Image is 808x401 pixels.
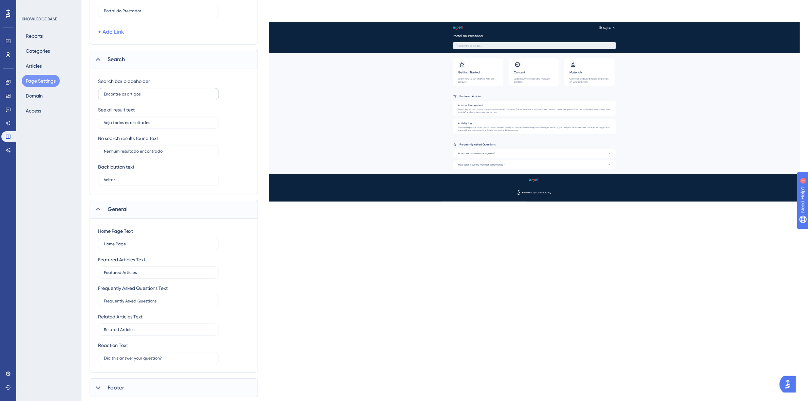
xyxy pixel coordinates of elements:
span: General [108,205,128,213]
button: Reports [22,30,47,42]
input: Search for Articles... [104,92,213,97]
span: Search [108,55,125,64]
div: Back button text [98,163,134,171]
div: Featured Articles Text [98,256,145,264]
input: Frequently Asked Questions [104,299,213,303]
div: Search bar placeholder [98,77,150,85]
input: Did this answer your question? [104,356,213,361]
button: Categories [22,45,54,57]
div: Reaction Text [98,341,128,349]
input: Featured Articles [104,270,213,275]
input: See all results [104,120,213,125]
div: Related Articles Text [98,313,143,321]
input: Related Articles [104,327,213,332]
input: No results found [104,149,213,154]
div: No search results found text [98,134,158,142]
div: Home Page Text [98,227,133,235]
div: Frequently Asked Questions Text [98,284,168,292]
div: 1 [47,3,49,9]
div: See all result text [98,106,135,114]
iframe: UserGuiding AI Assistant Launcher [779,374,800,395]
a: + Add Link [98,28,124,36]
input: Home Page [104,242,213,246]
button: Domain [22,90,47,102]
span: Footer [108,384,124,392]
button: Access [22,105,45,117]
span: Need Help? [16,2,42,10]
button: Page Settings [22,75,60,87]
input: Back [104,177,213,182]
input: Find the insights and best practices about our product. [104,8,213,13]
button: Articles [22,60,46,72]
div: KNOWLEDGE BASE [22,16,57,22]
